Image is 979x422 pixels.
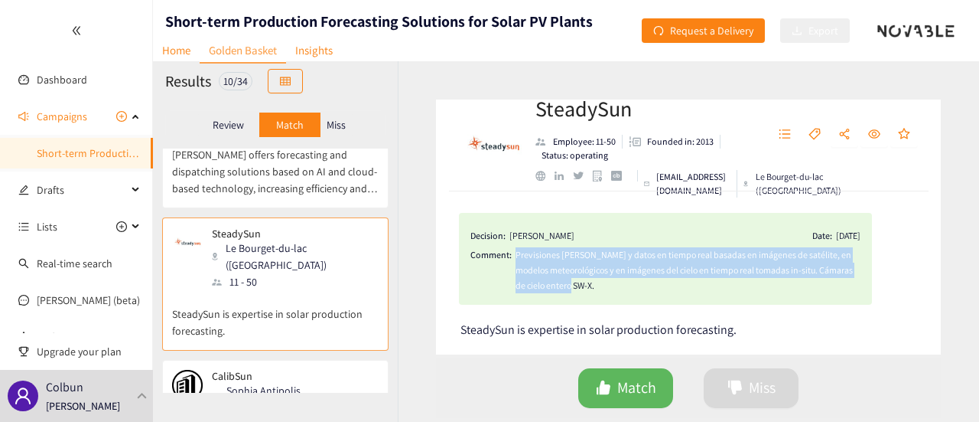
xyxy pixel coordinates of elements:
span: sound [18,111,29,122]
div: 11 - 50 [212,273,377,290]
span: Lists [37,211,57,242]
span: user [14,387,32,405]
a: [PERSON_NAME] (beta) [37,293,140,307]
p: Match [276,119,304,131]
span: Comment: [470,247,512,293]
span: Date: [812,228,832,244]
p: [PERSON_NAME] offers forecasting and dispatching solutions based on AI and cloud-based technology... [172,131,379,197]
p: Status: operating [542,149,608,162]
a: google maps [593,170,612,182]
span: table [280,76,291,88]
span: Drafts [37,175,127,205]
a: Insights [286,38,342,62]
div: Sophia Antipolis ([GEOGRAPHIC_DATA]) [212,382,377,416]
h1: Short-term Production Forecasting Solutions for Solar PV Plants [165,11,593,32]
button: dislikeMiss [704,368,798,408]
div: [PERSON_NAME] [509,228,574,244]
a: crunchbase [611,171,630,181]
button: redoRequest a Delivery [642,18,765,43]
span: Request a Delivery [670,22,753,39]
div: Previsiones [PERSON_NAME] y datos en tiempo real basadas en imágenes de satélite, en modelos mete... [516,247,860,293]
h2: SteadySun [535,93,750,124]
p: [EMAIL_ADDRESS][DOMAIN_NAME] [656,170,730,198]
span: plus-circle [116,111,127,122]
button: star [890,123,918,147]
button: tag [801,123,828,147]
span: dislike [727,380,743,397]
div: [DATE] [836,228,860,244]
li: Status [535,149,608,162]
img: Company Logo [463,115,524,176]
p: CalibSun [212,370,368,382]
a: Golden Basket [200,38,286,64]
span: Match [617,376,656,400]
iframe: Chat Widget [903,348,979,422]
span: unordered-list [18,221,29,232]
span: Decision: [470,228,506,244]
button: unordered-list [771,123,798,147]
h2: Results [165,70,211,92]
span: Upgrade your plan [37,336,141,367]
a: Dashboard [37,73,87,87]
span: Campaigns [37,101,87,132]
span: redo [653,25,664,38]
a: Home [153,38,200,62]
p: SteadySun is expertise in solar production forecasting. [172,290,379,339]
span: SteadySun is expertise in solar production forecasting. [460,322,737,338]
span: tag [808,128,821,142]
a: Real-time search [37,257,112,270]
p: SteadySun [212,227,368,240]
span: eye [868,128,880,142]
span: edit [18,185,29,195]
button: eye [860,123,888,147]
a: twitter [573,172,592,179]
p: Colbun [46,378,83,397]
p: Review [213,119,244,131]
span: trophy [18,346,29,357]
p: Founded in: 2013 [647,135,714,149]
button: share-alt [831,123,858,147]
p: Miss [327,119,346,131]
span: unordered-list [779,128,791,142]
button: downloadExport [780,18,850,43]
p: [PERSON_NAME] [46,397,120,414]
img: Snapshot of the company's website [172,370,203,401]
div: Le Bourget-du-lac ([GEOGRAPHIC_DATA]) [212,240,377,273]
div: 10 / 34 [219,72,252,90]
li: Founded in year [623,135,720,149]
span: double-left [71,25,82,36]
div: Le Bourget-du-lac ([GEOGRAPHIC_DATA]) [743,170,844,198]
a: Short-term Production Forecasting Solutions for Solar PV Plants [37,146,328,160]
a: My favourites [37,322,141,352]
button: table [268,69,303,93]
p: Employee: 11-50 [553,135,616,149]
button: likeMatch [578,368,673,408]
span: plus-circle [116,221,127,232]
span: star [898,128,910,142]
li: Employees [535,135,623,149]
img: Snapshot of the company's website [172,227,203,258]
a: website [535,171,555,181]
span: like [596,380,611,397]
span: share-alt [838,128,851,142]
span: Miss [749,376,776,400]
a: linkedin [555,172,573,181]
